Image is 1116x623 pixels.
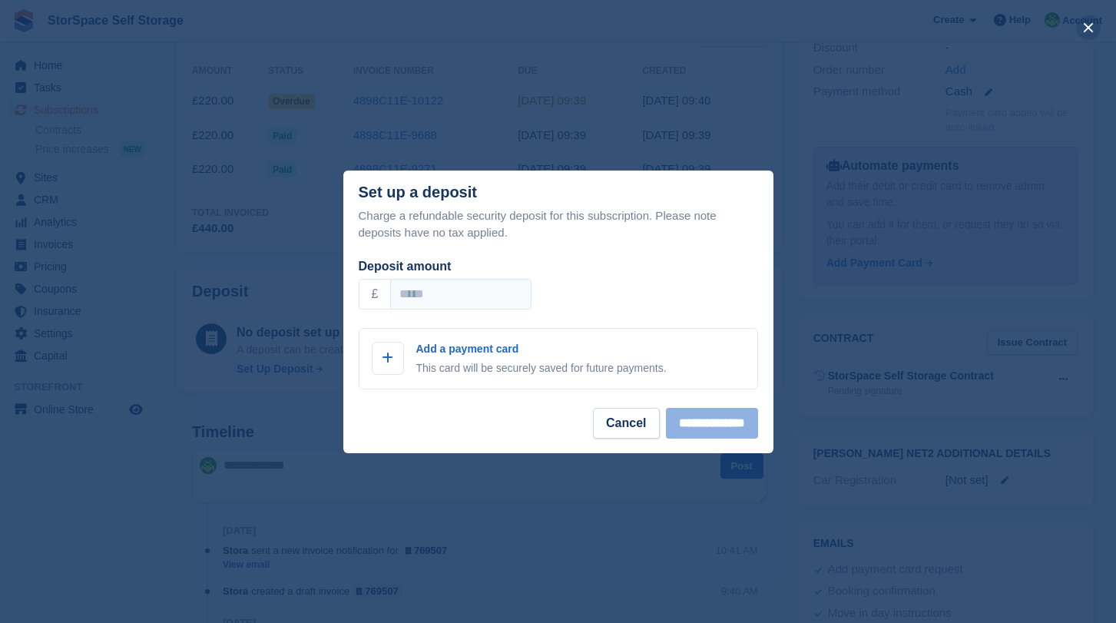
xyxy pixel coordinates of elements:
[359,260,452,273] label: Deposit amount
[359,184,477,201] div: Set up a deposit
[1076,15,1101,40] button: close
[416,360,667,376] p: This card will be securely saved for future payments.
[593,408,659,439] button: Cancel
[359,328,758,389] a: Add a payment card This card will be securely saved for future payments.
[359,207,758,242] p: Charge a refundable security deposit for this subscription. Please note deposits have no tax appl...
[416,341,667,357] p: Add a payment card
